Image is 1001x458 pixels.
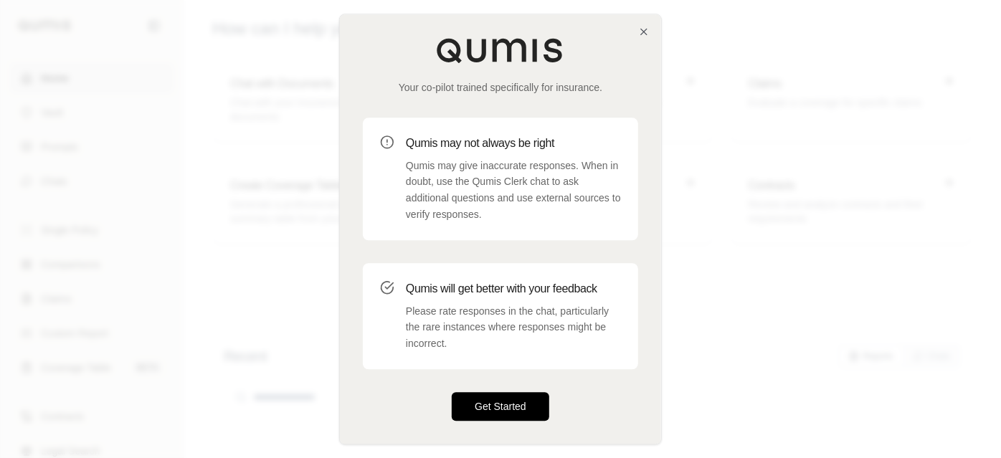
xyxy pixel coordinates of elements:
img: Qumis Logo [436,37,565,63]
p: Please rate responses in the chat, particularly the rare instances where responses might be incor... [406,303,621,352]
p: Your co-pilot trained specifically for insurance. [363,80,638,95]
h3: Qumis may not always be right [406,135,621,152]
p: Qumis may give inaccurate responses. When in doubt, use the Qumis Clerk chat to ask additional qu... [406,158,621,223]
h3: Qumis will get better with your feedback [406,280,621,297]
button: Get Started [452,392,549,421]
